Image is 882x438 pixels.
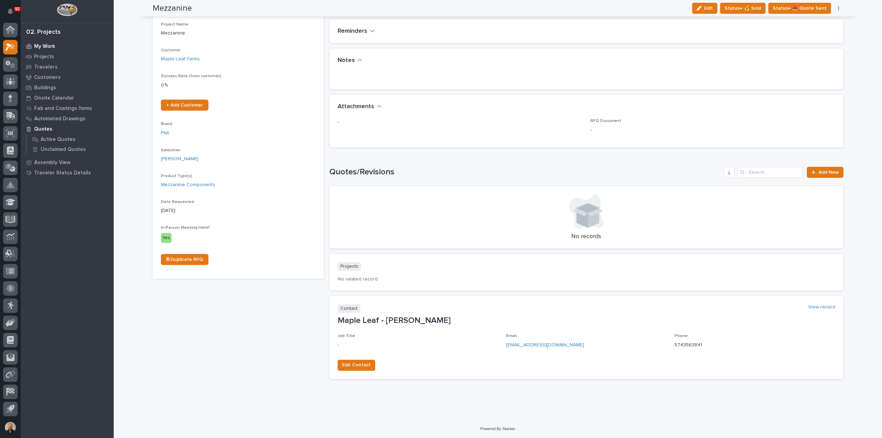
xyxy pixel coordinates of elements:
[161,155,198,163] a: [PERSON_NAME]
[161,122,172,126] span: Brand
[338,262,361,271] p: Projects
[34,95,74,101] p: Onsite Calendar
[15,7,20,11] p: 92
[21,72,114,82] a: Customers
[338,360,375,371] button: Edit Contact
[21,93,114,103] a: Onsite Calendar
[3,4,18,19] button: Notifications
[704,5,713,11] span: Edit
[338,57,355,64] h2: Notes
[161,55,200,63] a: Maple Leaf Farms
[808,304,835,310] a: View record
[737,167,803,178] input: Search
[34,64,58,70] p: Travelers
[21,82,114,93] a: Buildings
[161,130,169,137] a: PWI
[338,276,835,282] p: No related record
[161,82,316,89] p: 0 %
[3,420,18,435] button: users-avatar
[161,74,221,78] span: Success Rate (from customer)
[21,113,114,124] a: Automated Drawings
[27,144,114,154] a: Unclaimed Quotes
[338,334,355,338] span: Job Title
[34,116,85,122] p: Automated Drawings
[9,8,18,19] div: Notifications92
[161,30,316,37] p: Mezzanine
[692,3,717,14] button: Edit
[773,4,827,12] span: Status→ 📤 Quote Sent
[34,105,92,112] p: Fab and Coatings Items
[161,100,208,111] a: + Add Customer
[506,343,584,347] a: [EMAIL_ADDRESS][DOMAIN_NAME]
[338,304,360,313] p: Contact
[720,3,766,14] button: Status→ 💰 Sold
[591,119,621,123] span: RFQ Document
[27,134,114,144] a: Active Quotes
[675,334,688,338] span: Phone
[34,43,55,50] p: My Work
[166,103,203,108] span: + Add Customer
[338,57,362,64] button: Notes
[807,167,843,178] a: Add New
[34,85,56,91] p: Buildings
[161,174,192,178] span: Product Type(s)
[34,126,52,132] p: Quotes
[21,167,114,178] a: Traveler Status Details
[338,103,374,111] h2: Attachments
[161,233,172,243] div: Yes
[57,3,77,16] img: Workspace Logo
[161,48,181,52] span: Customer
[34,160,70,166] p: Assembly View
[506,334,517,338] span: Email
[161,207,316,214] p: [DATE]
[338,103,382,111] button: Attachments
[34,54,54,60] p: Projects
[21,62,114,72] a: Travelers
[21,124,114,134] a: Quotes
[338,119,582,126] p: -
[338,28,367,35] h2: Reminders
[768,3,831,14] button: Status→ 📤 Quote Sent
[153,3,192,13] h2: Mezzanine
[675,343,702,347] a: 5743563841
[161,22,188,27] span: Project Name
[161,254,208,265] a: ⎘ Duplicate RFQ
[338,316,835,326] p: Maple Leaf - [PERSON_NAME]
[161,181,215,189] a: Mezzanine Components
[161,226,210,230] span: In-Person Meeting Held?
[819,170,839,175] span: Add New
[166,257,203,262] span: ⎘ Duplicate RFQ
[338,28,375,35] button: Reminders
[21,41,114,51] a: My Work
[480,427,515,431] a: Powered By Stacker
[342,361,371,369] span: Edit Contact
[161,148,181,152] span: Salesman
[34,170,91,176] p: Traveler Status Details
[41,146,86,153] p: Unclaimed Quotes
[21,103,114,113] a: Fab and Coatings Items
[161,200,194,204] span: Date Requested
[21,157,114,167] a: Assembly View
[21,51,114,62] a: Projects
[338,342,498,349] p: -
[26,29,61,36] div: 02. Projects
[34,74,61,81] p: Customers
[329,167,721,177] h1: Quotes/Revisions
[725,4,761,12] span: Status→ 💰 Sold
[41,136,75,143] p: Active Quotes
[591,126,835,134] p: -
[338,233,835,241] p: No records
